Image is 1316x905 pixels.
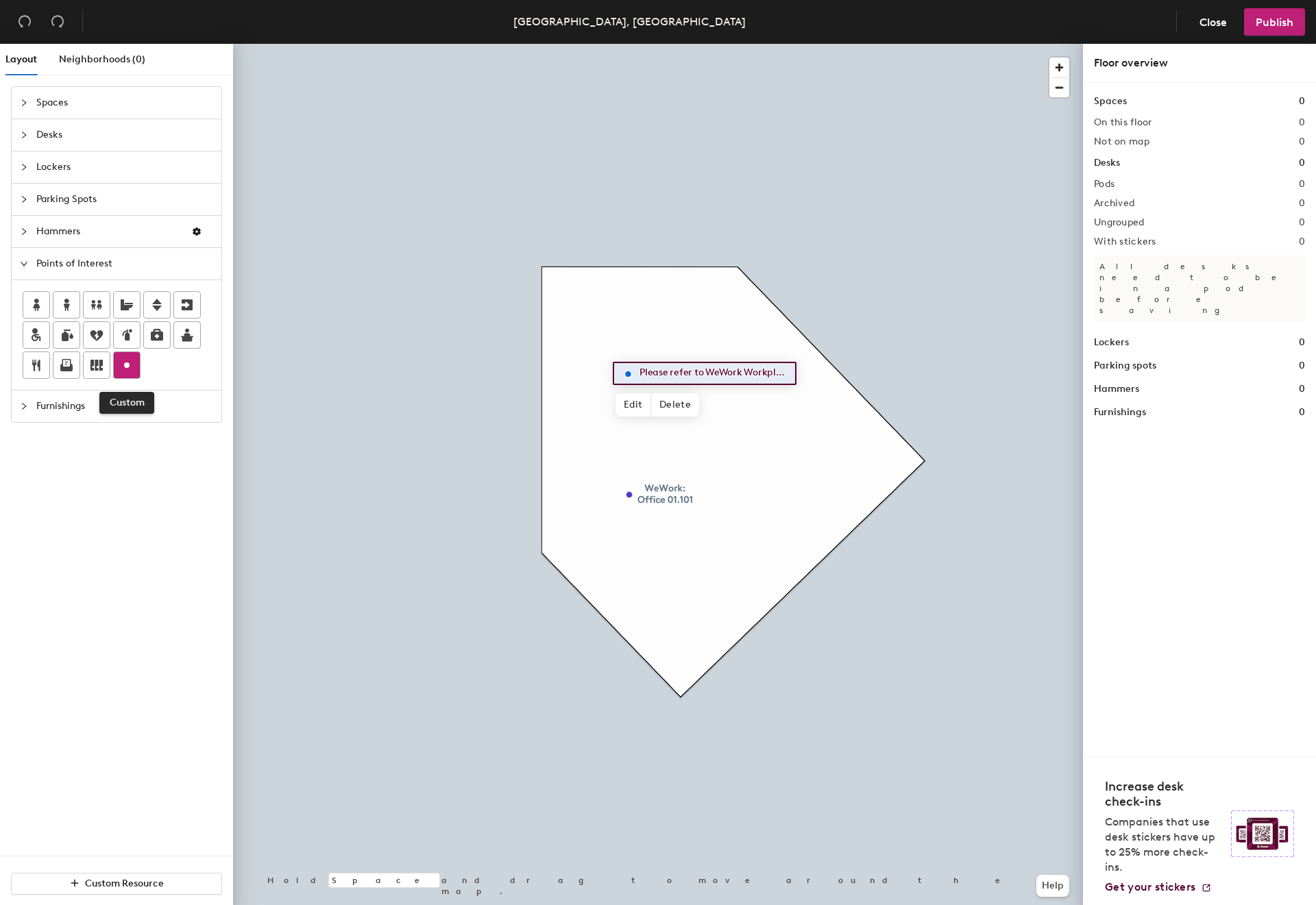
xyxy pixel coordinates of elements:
[1299,335,1305,350] h1: 0
[20,195,28,203] span: collapsed
[36,390,213,422] span: Furnishings
[1094,217,1145,228] h2: Ungrouped
[616,393,651,417] span: Edit
[1188,8,1239,36] button: Close
[1105,880,1195,893] span: Get your stickers
[1231,810,1294,857] img: Sticker logo
[1299,156,1305,171] h1: 0
[1094,117,1152,128] h2: On this floor
[11,873,222,895] button: Custom Resource
[36,216,180,247] span: Hammers
[11,8,38,36] button: Undo (⌘ + Z)
[113,351,141,379] button: Custom
[20,402,28,410] span: collapsed
[1299,198,1305,209] h2: 0
[20,227,28,236] span: collapsed
[85,878,164,889] span: Custom Resource
[18,14,32,28] span: undo
[1199,16,1227,29] span: Close
[1094,136,1149,147] h2: Not on map
[1299,217,1305,228] h2: 0
[1094,335,1129,350] h1: Lockers
[1299,358,1305,373] h1: 0
[1094,94,1127,109] h1: Spaces
[1299,405,1305,420] h1: 0
[1299,179,1305,190] h2: 0
[1105,815,1223,875] p: Companies that use desk stickers have up to 25% more check-ins.
[44,8,71,36] button: Redo (⌘ + ⇧ + Z)
[1299,94,1305,109] h1: 0
[59,53,145,65] span: Neighborhoods (0)
[1094,256,1305,321] p: All desks need to be in a pod before saving
[36,87,213,119] span: Spaces
[1256,16,1293,29] span: Publish
[1244,8,1305,36] button: Publish
[513,13,746,30] div: [GEOGRAPHIC_DATA], [GEOGRAPHIC_DATA]
[1094,55,1305,71] div: Floor overview
[36,151,213,183] span: Lockers
[1299,382,1305,397] h1: 0
[1299,117,1305,128] h2: 0
[1094,405,1146,420] h1: Furnishings
[1105,779,1223,809] h4: Increase desk check-ins
[1094,179,1114,190] h2: Pods
[20,131,28,139] span: collapsed
[651,393,699,417] span: Delete
[36,184,213,215] span: Parking Spots
[36,119,213,151] span: Desks
[1094,156,1120,171] h1: Desks
[1299,136,1305,147] h2: 0
[20,260,28,268] span: expanded
[20,163,28,171] span: collapsed
[1299,236,1305,247] h2: 0
[5,53,37,65] span: Layout
[1105,880,1212,894] a: Get your stickers
[1094,382,1139,397] h1: Hammers
[1036,875,1069,897] button: Help
[1094,236,1156,247] h2: With stickers
[36,248,213,280] span: Points of Interest
[20,99,28,107] span: collapsed
[1094,198,1134,209] h2: Archived
[1094,358,1156,373] h1: Parking spots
